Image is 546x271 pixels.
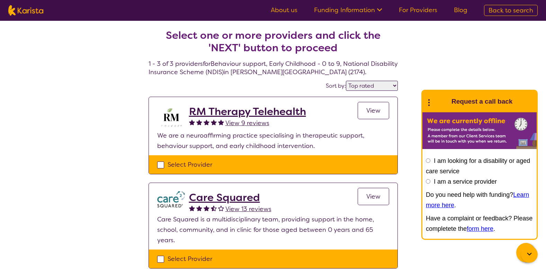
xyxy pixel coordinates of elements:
img: fullstar [189,205,195,211]
p: Care Squared is a multidisciplinary team, providing support in the home, school, community, and i... [157,214,389,245]
label: I am looking for a disability or aged care service [426,157,530,175]
img: fullstar [211,119,217,125]
img: emptystar [218,205,224,211]
span: View [366,192,381,201]
p: We are a neuroaffirming practice specialising in therapeutic support, behaviour support, and earl... [157,130,389,151]
h4: 1 - 3 of 3 providers for Behaviour support , Early Childhood - 0 to 9 , National Disability Insur... [149,12,398,76]
img: Karista logo [8,5,43,16]
img: fullstar [189,119,195,125]
h2: Select one or more providers and click the 'NEXT' button to proceed [157,29,390,54]
a: RM Therapy Telehealth [189,105,306,118]
span: View [366,106,381,115]
a: Back to search [484,5,538,16]
a: For Providers [399,6,437,14]
a: Care Squared [189,191,271,204]
img: fullstar [196,205,202,211]
a: Blog [454,6,467,14]
h1: Request a call back [451,96,512,107]
img: Karista offline chat form to request call back [422,112,537,149]
p: Have a complaint or feedback? Please completete the . [426,213,533,234]
a: View [358,102,389,119]
img: b3hjthhf71fnbidirs13.png [157,105,185,130]
span: Back to search [489,6,533,15]
label: Sort by: [326,82,346,89]
img: Karista [433,95,447,108]
a: Funding Information [314,6,382,14]
a: View 13 reviews [225,204,271,214]
img: fullstar [218,119,224,125]
button: Channel Menu [516,243,536,262]
label: I am a service provider [434,178,497,185]
a: form here [467,225,493,232]
span: View 13 reviews [225,205,271,213]
p: Do you need help with funding? . [426,190,533,210]
a: About us [271,6,297,14]
span: View 9 reviews [225,119,269,127]
img: halfstar [211,205,217,211]
img: watfhvlxxexrmzu5ckj6.png [157,191,185,208]
img: fullstar [204,205,209,211]
img: fullstar [204,119,209,125]
a: View 9 reviews [225,118,269,128]
img: fullstar [196,119,202,125]
a: View [358,188,389,205]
